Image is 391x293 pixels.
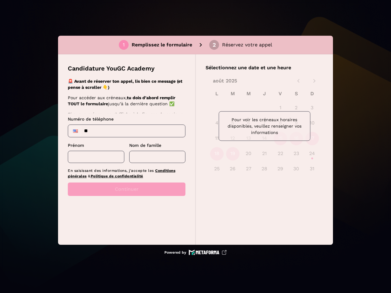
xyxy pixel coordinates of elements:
[68,111,184,123] p: Si aucun créneau ne s’affiche à la fin, pas de panique :
[91,174,143,178] a: Politique de confidentialité
[164,250,227,255] a: Powered by
[132,41,192,49] p: Remplissez le formulaire
[68,64,155,73] p: Candidature YouGC Academy
[224,116,305,136] p: Pour voir les créneaux horaires disponibles, veuillez renseigner vos informations
[164,250,186,255] p: Powered by
[68,168,175,178] a: Conditions générales
[68,79,182,90] strong: 🚨 Avant de réserver ton appel, lis bien ce message (et pense à scroller 👇)
[68,143,84,148] span: Prénom
[68,168,185,179] p: En saisissant des informations, j'accepte les
[222,41,272,49] p: Réservez votre appel
[68,117,114,121] span: Numéro de téléphone
[68,95,184,107] p: Pour accéder aux créneaux, jusqu’à la dernière question ✅
[129,143,161,148] span: Nom de famille
[123,42,125,48] div: 1
[68,95,175,106] strong: tu dois d’abord remplir TOUT le formulaire
[213,42,216,48] div: 2
[88,174,91,178] span: &
[69,126,82,136] div: United States: + 1
[206,64,323,71] p: Sélectionnez une date et une heure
